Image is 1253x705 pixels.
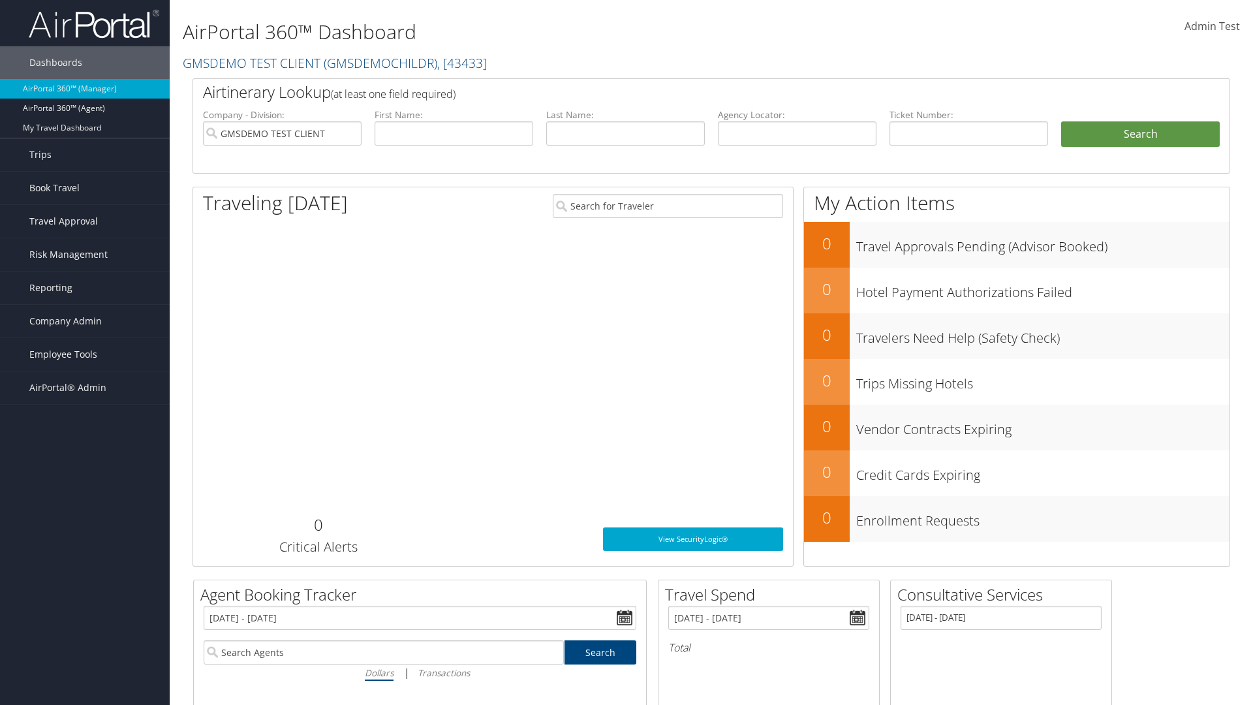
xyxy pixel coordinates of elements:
a: 0Travel Approvals Pending (Advisor Booked) [804,222,1230,268]
span: Risk Management [29,238,108,271]
h3: Critical Alerts [203,538,433,556]
input: Search Agents [204,640,564,665]
label: First Name: [375,108,533,121]
span: , [ 43433 ] [437,54,487,72]
a: 0Enrollment Requests [804,496,1230,542]
h2: 0 [804,324,850,346]
span: Company Admin [29,305,102,337]
div: | [204,665,636,681]
label: Company - Division: [203,108,362,121]
span: Dashboards [29,46,82,79]
h2: Agent Booking Tracker [200,584,646,606]
h3: Hotel Payment Authorizations Failed [856,277,1230,302]
a: 0Trips Missing Hotels [804,359,1230,405]
input: Search for Traveler [553,194,783,218]
h3: Travelers Need Help (Safety Check) [856,322,1230,347]
img: airportal-logo.png [29,8,159,39]
h2: 0 [203,514,433,536]
i: Transactions [418,666,470,679]
span: Travel Approval [29,205,98,238]
span: Admin Test [1184,19,1240,33]
span: Book Travel [29,172,80,204]
h3: Enrollment Requests [856,505,1230,530]
span: (at least one field required) [331,87,456,101]
h3: Trips Missing Hotels [856,368,1230,393]
h2: 0 [804,461,850,483]
a: 0Hotel Payment Authorizations Failed [804,268,1230,313]
a: 0Travelers Need Help (Safety Check) [804,313,1230,359]
h2: 0 [804,415,850,437]
label: Ticket Number: [889,108,1048,121]
i: Dollars [365,666,394,679]
h1: AirPortal 360™ Dashboard [183,18,888,46]
h2: Consultative Services [897,584,1111,606]
h2: Airtinerary Lookup [203,81,1134,103]
h2: 0 [804,232,850,255]
a: 0Vendor Contracts Expiring [804,405,1230,450]
h2: 0 [804,278,850,300]
h2: 0 [804,507,850,529]
span: Reporting [29,272,72,304]
span: Employee Tools [29,338,97,371]
h3: Credit Cards Expiring [856,460,1230,484]
h2: Travel Spend [665,584,879,606]
a: GMSDEMO TEST CLIENT [183,54,487,72]
label: Last Name: [546,108,705,121]
button: Search [1061,121,1220,148]
h2: 0 [804,369,850,392]
a: Admin Test [1184,7,1240,47]
label: Agency Locator: [718,108,876,121]
h6: Total [668,640,869,655]
a: View SecurityLogic® [603,527,783,551]
span: AirPortal® Admin [29,371,106,404]
h1: Traveling [DATE] [203,189,348,217]
span: ( GMSDEMOCHILDR ) [324,54,437,72]
span: Trips [29,138,52,171]
h3: Travel Approvals Pending (Advisor Booked) [856,231,1230,256]
a: 0Credit Cards Expiring [804,450,1230,496]
a: Search [565,640,637,665]
h1: My Action Items [804,189,1230,217]
h3: Vendor Contracts Expiring [856,414,1230,439]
